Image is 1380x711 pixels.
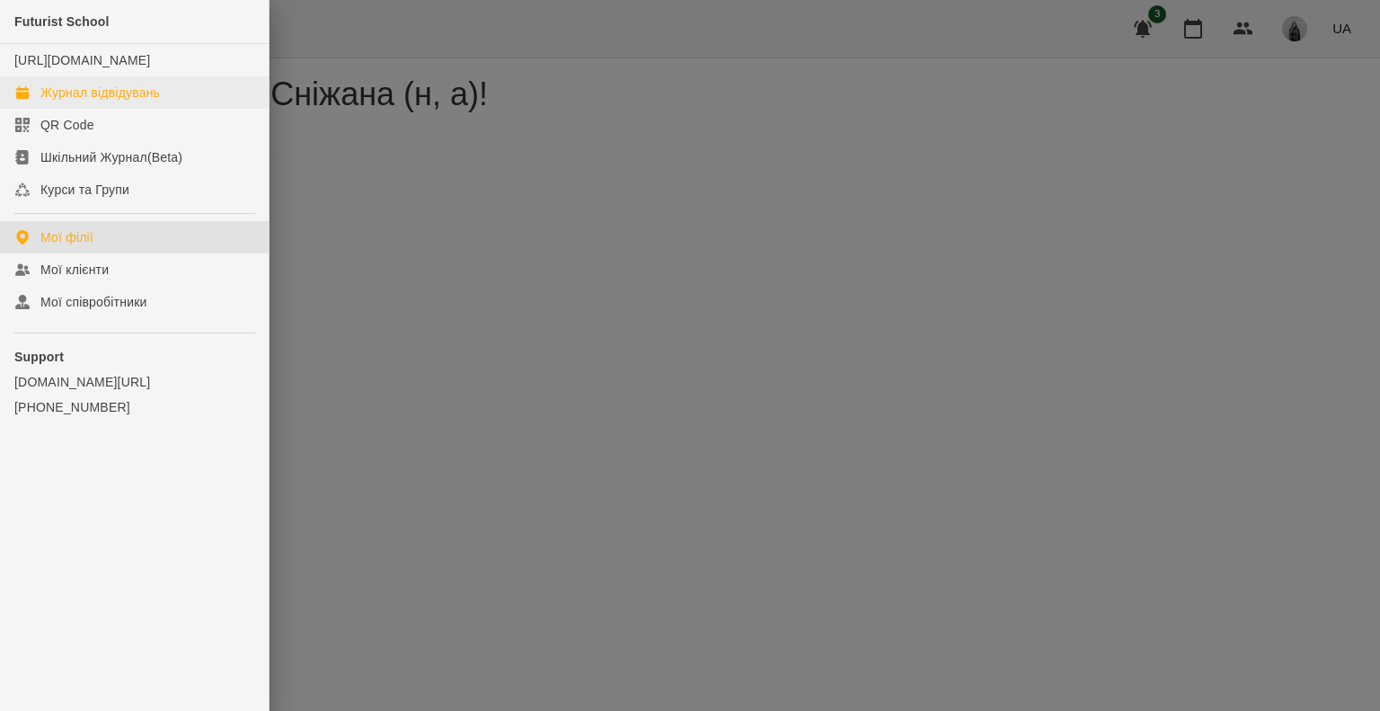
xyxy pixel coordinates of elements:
[14,398,254,416] a: [PHONE_NUMBER]
[40,181,129,199] div: Курси та Групи
[40,228,93,246] div: Мої філії
[40,84,160,102] div: Журнал відвідувань
[14,14,110,29] span: Futurist School
[14,348,254,366] p: Support
[14,53,150,67] a: [URL][DOMAIN_NAME]
[40,148,182,166] div: Шкільний Журнал(Beta)
[40,261,109,279] div: Мої клієнти
[14,373,254,391] a: [DOMAIN_NAME][URL]
[40,116,94,134] div: QR Code
[40,293,147,311] div: Мої співробітники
